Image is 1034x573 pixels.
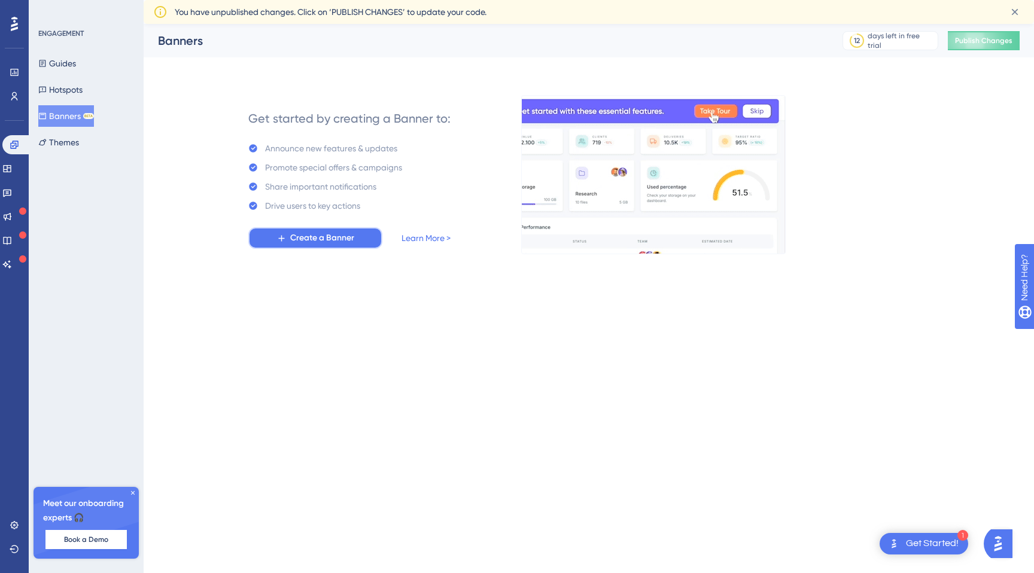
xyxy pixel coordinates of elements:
div: BETA [83,113,94,119]
button: Publish Changes [948,31,1020,50]
img: 529d90adb73e879a594bca603b874522.gif [521,95,786,254]
button: Themes [38,132,79,153]
div: Banners [158,32,813,49]
span: Need Help? [28,3,75,17]
button: Book a Demo [45,530,127,549]
button: Guides [38,53,76,74]
span: Create a Banner [290,231,354,245]
div: Promote special offers & campaigns [265,160,402,175]
div: Open Get Started! checklist, remaining modules: 1 [880,533,968,554]
iframe: UserGuiding AI Assistant Launcher [984,526,1020,562]
div: Get Started! [906,537,959,550]
div: Share important notifications [265,179,376,194]
div: Drive users to key actions [265,199,360,213]
span: Meet our onboarding experts 🎧 [43,496,129,525]
div: days left in free trial [868,31,934,50]
div: ENGAGEMENT [38,29,84,38]
div: 1 [957,530,968,541]
img: launcher-image-alternative-text [887,537,901,551]
button: Hotspots [38,79,83,100]
span: You have unpublished changes. Click on ‘PUBLISH CHANGES’ to update your code. [175,5,486,19]
span: Publish Changes [955,36,1012,45]
button: Create a Banner [248,227,382,249]
div: Get started by creating a Banner to: [248,110,451,127]
button: BannersBETA [38,105,94,127]
div: 12 [854,36,860,45]
a: Learn More > [402,231,451,245]
div: Announce new features & updates [265,141,397,156]
span: Book a Demo [64,535,108,544]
